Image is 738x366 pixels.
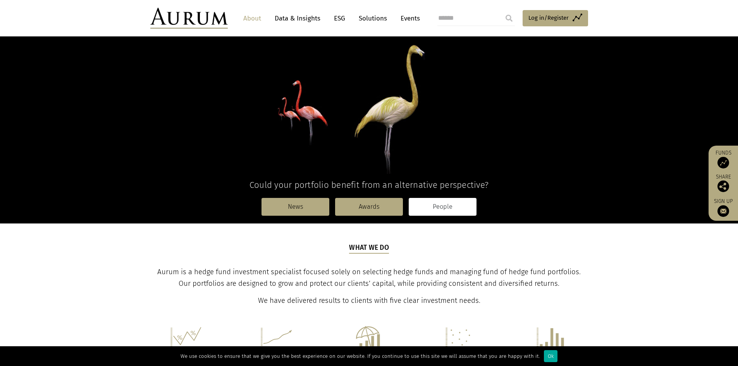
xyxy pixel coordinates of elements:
[330,11,349,26] a: ESG
[349,243,389,254] h5: What we do
[409,198,477,216] a: People
[258,296,480,305] span: We have delivered results to clients with five clear investment needs.
[523,10,588,26] a: Log in/Register
[397,11,420,26] a: Events
[261,198,329,216] a: News
[717,180,729,192] img: Share this post
[335,198,403,216] a: Awards
[528,13,569,22] span: Log in/Register
[355,11,391,26] a: Solutions
[271,11,324,26] a: Data & Insights
[239,11,265,26] a: About
[157,268,581,288] span: Aurum is a hedge fund investment specialist focused solely on selecting hedge funds and managing ...
[712,174,734,192] div: Share
[712,198,734,217] a: Sign up
[717,205,729,217] img: Sign up to our newsletter
[712,149,734,168] a: Funds
[150,8,228,29] img: Aurum
[150,180,588,190] h4: Could your portfolio benefit from an alternative perspective?
[501,10,517,26] input: Submit
[717,157,729,168] img: Access Funds
[544,350,557,362] div: Ok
